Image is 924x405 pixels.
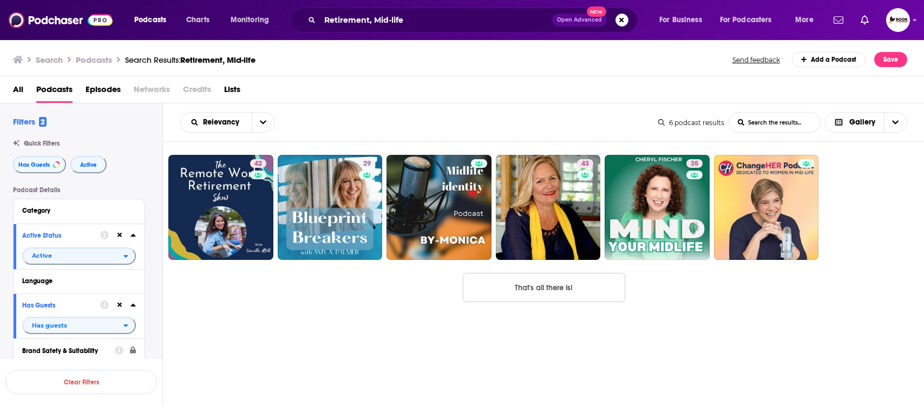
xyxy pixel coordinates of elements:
[134,81,170,103] span: Networks
[134,12,166,28] span: Podcasts
[886,8,910,32] img: User Profile
[186,12,209,28] span: Charts
[22,228,100,242] button: Active Status
[577,159,593,168] a: 43
[463,273,625,302] button: Nothing here.
[363,159,371,169] span: 29
[39,117,47,127] span: 2
[168,155,273,260] a: 42
[788,11,827,29] button: open menu
[22,343,115,357] button: Brand Safety & Suitability
[86,81,121,103] a: Episodes
[658,119,724,127] div: 6 podcast results
[9,10,113,30] img: Podchaser - Follow, Share and Rate Podcasts
[22,207,129,214] div: Category
[605,155,710,260] a: 35
[713,11,788,29] button: open menu
[13,116,47,127] h2: Filters
[886,8,910,32] span: Logged in as BookLaunchers
[320,11,552,29] input: Search podcasts, credits, & more...
[359,159,375,168] a: 29
[231,12,269,28] span: Monitoring
[300,8,648,32] div: Search podcasts, credits, & more...
[13,81,23,103] a: All
[22,232,93,239] div: Active Status
[587,6,606,17] span: New
[36,81,73,103] a: Podcasts
[686,159,703,168] a: 35
[22,317,136,334] h2: filter dropdown
[181,119,252,126] button: open menu
[180,112,275,133] h2: Choose List sort
[886,8,910,32] button: Show profile menu
[179,11,216,29] a: Charts
[496,155,601,260] a: 43
[552,14,607,27] button: Open AdvancedNew
[180,55,255,65] span: Retirement, Mid-life
[24,140,60,147] span: Quick Filters
[22,343,136,357] a: Brand Safety & Suitability
[13,156,66,173] button: Has Guests
[691,159,698,169] span: 35
[729,55,783,64] button: Send feedback
[829,11,848,29] a: Show notifications dropdown
[22,247,136,265] h2: filter dropdown
[80,162,97,168] span: Active
[36,55,63,65] h3: Search
[125,55,255,65] div: Search Results:
[223,11,283,29] button: open menu
[849,119,875,126] span: Gallery
[32,323,67,329] span: Has guests
[224,81,240,103] a: Lists
[18,162,50,168] span: Has Guests
[252,113,274,132] button: open menu
[76,55,112,65] h3: Podcasts
[22,274,136,288] button: Language
[792,52,866,67] a: Add a Podcast
[5,370,157,394] button: Clear Filters
[22,204,136,217] button: Category
[581,159,589,169] span: 43
[278,155,383,260] a: 29
[795,12,814,28] span: More
[125,55,255,65] a: Search Results:Retirement, Mid-life
[652,11,716,29] button: open menu
[13,186,145,194] p: Podcast Details
[720,12,772,28] span: For Podcasters
[70,156,107,173] button: Active
[22,317,136,334] button: open menu
[22,277,129,285] div: Language
[250,159,266,168] a: 42
[22,298,100,312] button: Has Guests
[22,347,108,355] div: Brand Safety & Suitability
[557,17,602,23] span: Open Advanced
[203,119,243,126] span: Relevancy
[659,12,702,28] span: For Business
[127,11,180,29] button: open menu
[32,253,52,259] span: Active
[874,52,907,67] button: Save
[254,159,262,169] span: 42
[183,81,211,103] span: Credits
[825,112,908,133] button: Choose View
[22,247,136,265] button: open menu
[856,11,873,29] a: Show notifications dropdown
[22,302,93,309] div: Has Guests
